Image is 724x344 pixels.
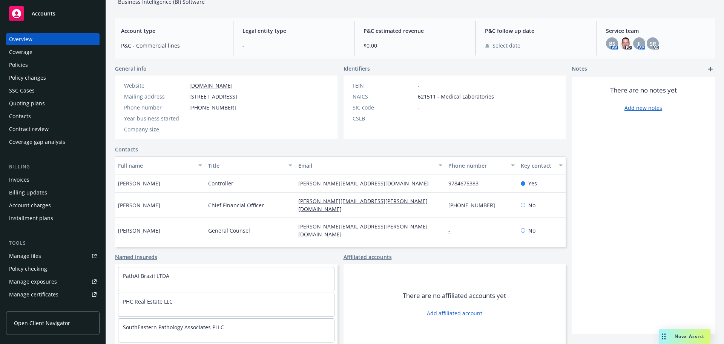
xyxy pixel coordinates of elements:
a: Coverage [6,46,100,58]
div: Company size [124,125,186,133]
div: Email [298,162,434,170]
span: No [528,201,535,209]
a: Policy checking [6,263,100,275]
span: Select date [492,42,520,49]
div: Manage certificates [9,288,58,301]
span: - [189,114,191,122]
span: 621511 - Medical Laboratories [418,93,494,100]
a: Quoting plans [6,97,100,110]
a: Manage exposures [6,276,100,288]
a: Policies [6,59,100,71]
a: Installment plans [6,212,100,224]
span: General info [115,65,147,73]
span: Chief Financial Officer [208,201,264,209]
span: BS [609,40,615,48]
a: Coverage gap analysis [6,136,100,148]
a: Overview [6,33,100,45]
a: [PERSON_NAME][EMAIL_ADDRESS][PERSON_NAME][DOMAIN_NAME] [298,223,428,238]
div: Installment plans [9,212,53,224]
span: - [418,82,420,89]
span: There are no affiliated accounts yet [403,291,506,300]
div: Quoting plans [9,97,45,110]
a: Billing updates [6,187,100,199]
img: photo [620,37,632,49]
button: Email [295,156,445,174]
a: Contacts [6,110,100,122]
div: Year business started [124,114,186,122]
div: CSLB [353,114,415,122]
a: PHC Real Estate LLC [123,298,173,305]
button: Full name [115,156,205,174]
a: [DOMAIN_NAME] [189,82,233,89]
button: Nova Assist [659,329,710,344]
div: Billing updates [9,187,47,199]
span: - [189,125,191,133]
span: $0.00 [364,42,466,49]
a: Add new notes [624,104,662,112]
a: Add affiliated account [427,309,482,317]
span: [PHONE_NUMBER] [189,103,236,111]
a: PathAI Brazil LTDA [123,272,169,279]
button: Key contact [518,156,566,174]
div: Coverage gap analysis [9,136,65,148]
div: Key contact [521,162,554,170]
div: Full name [118,162,194,170]
span: - [418,103,420,111]
span: Notes [572,65,587,74]
a: [PHONE_NUMBER] [448,202,501,209]
div: Phone number [124,103,186,111]
span: JJ [638,40,641,48]
div: Policy checking [9,263,47,275]
div: Account charges [9,199,51,211]
div: Coverage [9,46,32,58]
span: [STREET_ADDRESS] [189,93,237,100]
span: [PERSON_NAME] [118,227,160,234]
span: SR [650,40,656,48]
a: SouthEastern Pathology Associates PLLC [123,324,224,331]
a: [PERSON_NAME][EMAIL_ADDRESS][PERSON_NAME][DOMAIN_NAME] [298,197,428,213]
div: Policies [9,59,28,71]
div: SIC code [353,103,415,111]
span: - [242,42,345,49]
span: Legal entity type [242,27,345,35]
div: Website [124,82,186,89]
span: P&C - Commercial lines [121,42,224,49]
div: Phone number [448,162,506,170]
a: Invoices [6,174,100,186]
span: No [528,227,535,234]
div: FEIN [353,82,415,89]
div: Title [208,162,284,170]
div: Contract review [9,123,49,135]
a: - [448,227,456,234]
a: [PERSON_NAME][EMAIL_ADDRESS][DOMAIN_NAME] [298,180,435,187]
div: Manage BORs [9,301,44,313]
div: Manage files [9,250,41,262]
a: Contract review [6,123,100,135]
a: 9784675383 [448,180,485,187]
span: Open Client Navigator [14,319,70,327]
span: Nova Assist [675,333,704,339]
span: General Counsel [208,227,250,234]
a: Named insureds [115,253,157,261]
div: Mailing address [124,93,186,100]
div: Policy changes [9,72,46,84]
button: Title [205,156,295,174]
span: Account type [121,27,224,35]
div: Overview [9,33,32,45]
a: Policy changes [6,72,100,84]
a: Manage BORs [6,301,100,313]
a: Accounts [6,3,100,24]
div: Billing [6,163,100,171]
button: Phone number [445,156,517,174]
span: P&C estimated revenue [364,27,466,35]
a: SSC Cases [6,85,100,97]
span: - [418,114,420,122]
a: Account charges [6,199,100,211]
div: NAICS [353,93,415,100]
a: Manage files [6,250,100,262]
span: [PERSON_NAME] [118,179,160,187]
span: Yes [528,179,537,187]
span: Service team [606,27,709,35]
a: Contacts [115,145,138,153]
span: Identifiers [344,65,370,73]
